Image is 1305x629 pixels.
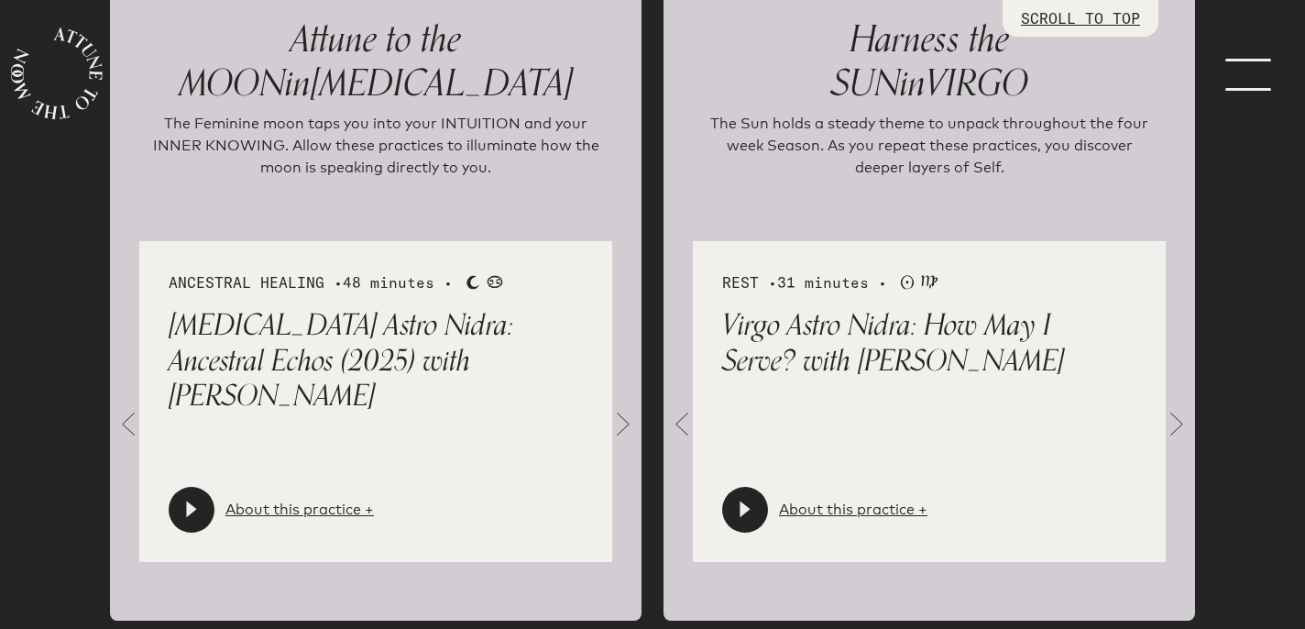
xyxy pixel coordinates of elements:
span: Harness the [850,9,1009,70]
span: 48 minutes • [343,273,453,292]
span: Attune to the [291,9,461,70]
p: Virgo Astro Nidra: How May I Serve? with [PERSON_NAME] [722,308,1136,379]
div: REST • [722,270,1136,293]
a: About this practice + [225,499,374,521]
p: The Sun holds a steady theme to unpack throughout the four week Season. As you repeat these pract... [700,113,1158,204]
p: SCROLL TO TOP [1021,7,1140,29]
p: The Feminine moon taps you into your INTUITION and your INNER KNOWING. Allow these practices to i... [147,113,605,204]
div: ANCESTRAL HEALING • [169,270,583,293]
p: SUN VIRGO [693,17,1166,105]
a: About this practice + [779,499,927,521]
span: 31 minutes • [777,273,887,292]
p: MOON [MEDICAL_DATA] [139,17,612,105]
p: [MEDICAL_DATA] Astro Nidra: Ancestral Echos (2025) with [PERSON_NAME] [169,308,583,414]
span: in [285,53,311,114]
span: in [900,53,926,114]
